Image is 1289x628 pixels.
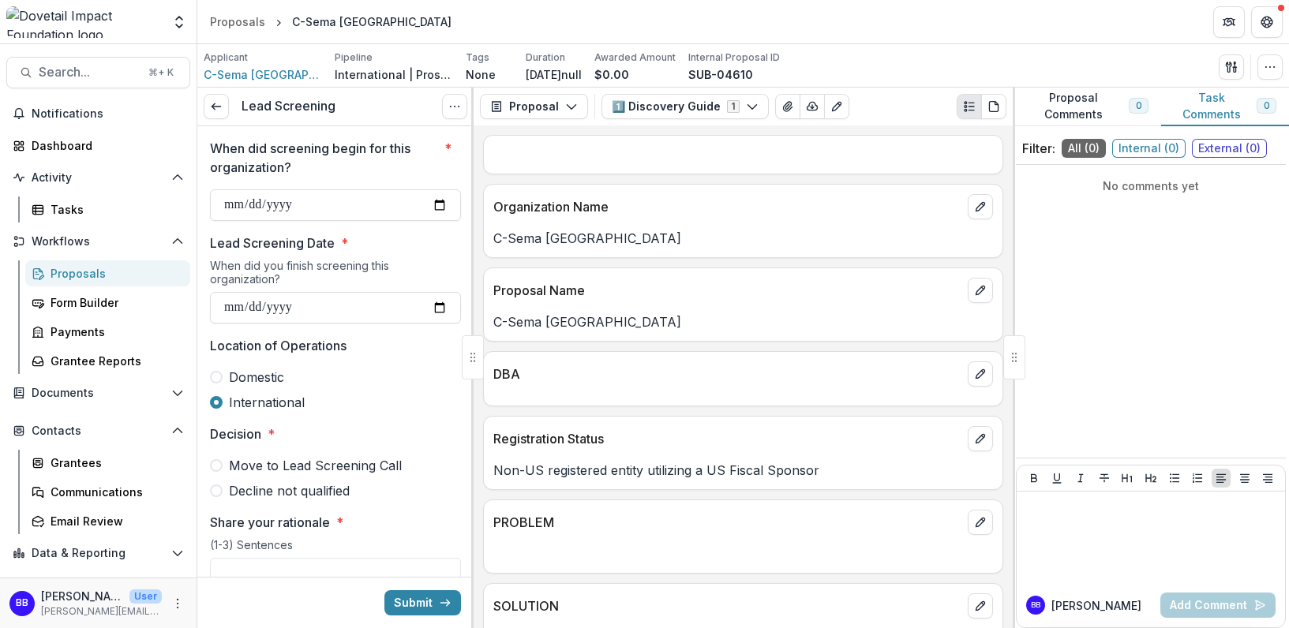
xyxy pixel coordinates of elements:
a: Payments [25,319,190,345]
button: Strike [1095,469,1114,488]
span: 0 [1264,100,1269,111]
button: Align Center [1235,469,1254,488]
nav: breadcrumb [204,10,458,33]
p: Lead Screening Date [210,234,335,252]
button: edit [968,278,993,303]
div: Payments [51,323,178,340]
div: Email Review [51,513,178,529]
div: Proposals [210,13,265,30]
button: Open Activity [6,165,190,190]
p: DBA [493,364,961,383]
button: Proposal Comments [1013,88,1161,126]
button: edit [968,510,993,535]
button: Align Right [1258,469,1277,488]
a: Communications [25,479,190,505]
button: Options [442,94,467,119]
button: Underline [1047,469,1066,488]
button: 1️⃣ Discovery Guide1 [601,94,769,119]
span: Move to Lead Screening Call [229,456,402,475]
p: Proposal Name [493,281,961,300]
p: [PERSON_NAME][EMAIL_ADDRESS][DOMAIN_NAME] [41,604,162,619]
a: Form Builder [25,290,190,316]
button: Edit as form [824,94,849,119]
div: Form Builder [51,294,178,311]
button: edit [968,361,993,387]
p: Organization Name [493,197,961,216]
p: Non-US registered entity utilizing a US Fiscal Sponsor [493,461,993,480]
p: International | Prospects Pipeline [335,66,453,83]
span: Documents [32,387,165,400]
button: Submit [384,590,461,615]
img: Dovetail Impact Foundation logo [6,6,162,38]
p: [PERSON_NAME] [41,588,123,604]
a: Proposals [25,260,190,286]
span: Decline not qualified [229,481,350,500]
p: [DATE]null [526,66,582,83]
p: [PERSON_NAME] [1051,597,1141,614]
span: All ( 0 ) [1062,139,1106,158]
button: PDF view [981,94,1006,119]
button: Align Left [1212,469,1231,488]
p: None [466,66,496,83]
span: Contacts [32,424,165,438]
span: Search... [39,65,139,80]
a: Grantee Reports [25,348,190,374]
div: (1-3) Sentences [210,538,461,558]
p: Tags [466,50,489,65]
p: Registration Status [493,429,961,448]
span: 0 [1136,100,1141,111]
p: When did screening begin for this organization? [210,139,438,177]
a: Tasks [25,196,190,222]
p: Internal Proposal ID [688,50,780,65]
span: Domestic [229,368,284,387]
span: External ( 0 ) [1192,139,1267,158]
p: Pipeline [335,50,373,65]
div: Dashboard [32,137,178,154]
p: User [129,589,162,604]
span: Data & Reporting [32,547,165,560]
p: Applicant [204,50,248,65]
button: Partners [1213,6,1245,38]
div: Bryan Bahizi [16,598,28,608]
button: Heading 1 [1118,469,1137,488]
button: Ordered List [1188,469,1207,488]
p: Awarded Amount [594,50,676,65]
span: Activity [32,171,165,185]
p: Duration [526,50,565,65]
button: Bold [1025,469,1044,488]
div: ⌘ + K [145,64,177,81]
p: PROBLEM [493,513,961,532]
a: Dashboard [6,133,190,159]
button: View Attached Files [775,94,800,119]
div: When did you finish screening this organization? [210,259,461,292]
h3: Lead Screening [242,99,335,114]
span: Notifications [32,107,184,121]
a: Email Review [25,508,190,534]
p: No comments yet [1022,178,1280,194]
button: Heading 2 [1141,469,1160,488]
div: C-Sema [GEOGRAPHIC_DATA] [292,13,452,30]
button: Open Contacts [6,418,190,443]
button: Add Comment [1160,592,1276,618]
span: International [229,393,305,412]
button: Bullet List [1165,469,1184,488]
button: edit [968,426,993,451]
button: Italicize [1071,469,1090,488]
button: More [168,594,187,613]
p: Location of Operations [210,336,347,355]
div: Communications [51,484,178,500]
button: Open Documents [6,380,190,406]
p: Filter: [1022,139,1055,158]
button: Proposal [480,94,588,119]
button: Task Comments [1161,88,1289,126]
a: C-Sema [GEOGRAPHIC_DATA] [204,66,322,83]
button: Notifications [6,101,190,126]
p: SUB-04610 [688,66,753,83]
div: Grantee Reports [51,353,178,369]
button: edit [968,194,993,219]
div: Tasks [51,201,178,218]
span: Internal ( 0 ) [1112,139,1186,158]
button: edit [968,593,993,619]
button: Open entity switcher [168,6,190,38]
